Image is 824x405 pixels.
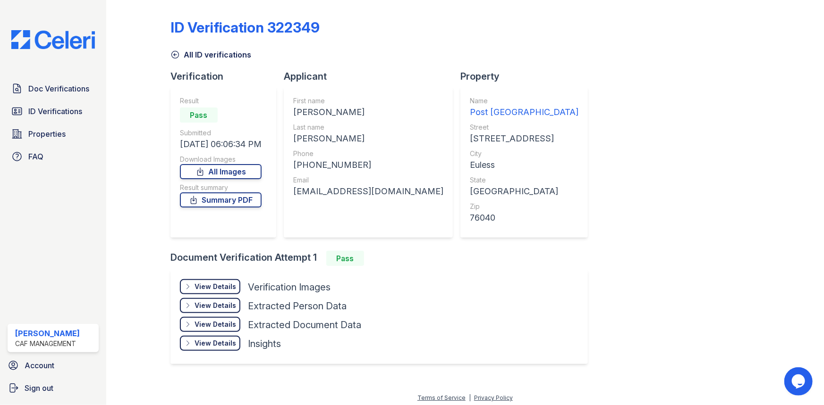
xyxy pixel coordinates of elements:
[470,185,578,198] div: [GEOGRAPHIC_DATA]
[180,138,262,151] div: [DATE] 06:06:34 PM
[28,128,66,140] span: Properties
[470,149,578,158] div: City
[180,155,262,164] div: Download Images
[170,251,595,266] div: Document Verification Attempt 1
[25,382,53,394] span: Sign out
[470,106,578,119] div: Post [GEOGRAPHIC_DATA]
[195,339,236,348] div: View Details
[470,96,578,119] a: Name Post [GEOGRAPHIC_DATA]
[195,320,236,329] div: View Details
[8,124,99,143] a: Properties
[195,282,236,291] div: View Details
[180,96,262,106] div: Result
[248,318,361,331] div: Extracted Document Data
[460,70,595,83] div: Property
[195,301,236,310] div: View Details
[293,96,443,106] div: First name
[180,192,262,207] a: Summary PDF
[4,30,102,49] img: CE_Logo_Blue-a8612792a0a2168367f1c8372b55b34899dd931a85d93a1a3d3e32e68fde9ad4.png
[180,128,262,138] div: Submitted
[326,251,364,266] div: Pass
[470,123,578,132] div: Street
[293,106,443,119] div: [PERSON_NAME]
[180,107,218,123] div: Pass
[474,394,513,401] a: Privacy Policy
[784,367,815,396] iframe: chat widget
[170,70,284,83] div: Verification
[293,149,443,158] div: Phone
[248,337,281,350] div: Insights
[470,211,578,224] div: 76040
[8,79,99,98] a: Doc Verifications
[180,183,262,192] div: Result summary
[180,164,262,179] a: All Images
[25,360,54,371] span: Account
[469,394,471,401] div: |
[417,394,466,401] a: Terms of Service
[293,123,443,132] div: Last name
[15,328,80,339] div: [PERSON_NAME]
[293,185,443,198] div: [EMAIL_ADDRESS][DOMAIN_NAME]
[293,175,443,185] div: Email
[4,356,102,375] a: Account
[248,299,347,313] div: Extracted Person Data
[470,96,578,106] div: Name
[293,158,443,172] div: [PHONE_NUMBER]
[8,102,99,121] a: ID Verifications
[8,147,99,166] a: FAQ
[470,175,578,185] div: State
[28,83,89,94] span: Doc Verifications
[470,202,578,211] div: Zip
[284,70,460,83] div: Applicant
[470,132,578,145] div: [STREET_ADDRESS]
[28,151,43,162] span: FAQ
[4,379,102,397] a: Sign out
[28,106,82,117] span: ID Verifications
[248,281,331,294] div: Verification Images
[293,132,443,145] div: [PERSON_NAME]
[15,339,80,348] div: CAF Management
[470,158,578,172] div: Euless
[170,19,320,36] div: ID Verification 322349
[170,49,251,60] a: All ID verifications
